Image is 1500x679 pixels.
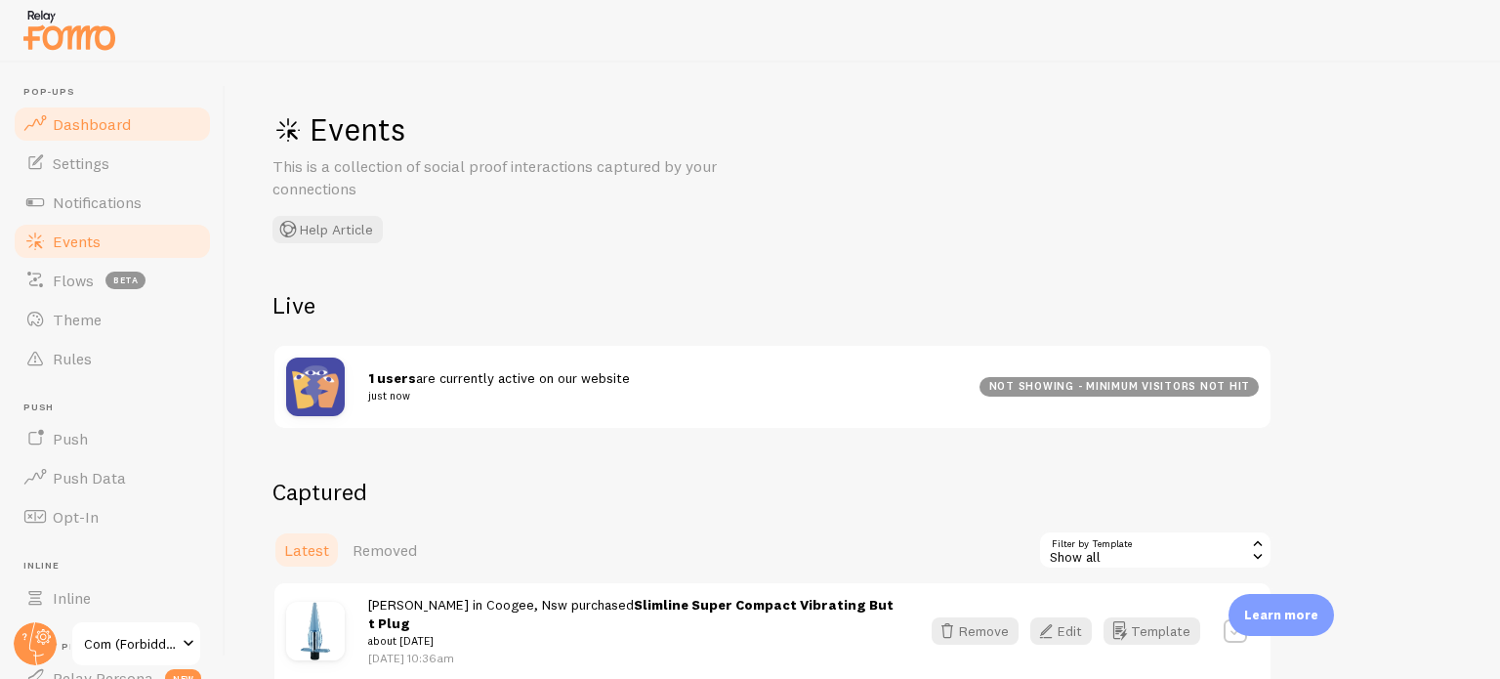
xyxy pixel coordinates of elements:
a: Slimline Super Compact Vibrating Butt Plug [368,596,894,632]
small: about [DATE] [368,632,896,650]
span: Pop-ups [23,86,213,99]
img: pageviews.png [286,358,345,416]
a: Edit [1030,617,1104,645]
button: Template [1104,617,1200,645]
img: slimline-super-compact-vibrating-butt-plug-1149890002.jpg [286,602,345,660]
span: Notifications [53,192,142,212]
a: Com (Forbiddenfruit) [70,620,202,667]
a: Opt-In [12,497,213,536]
span: Push [23,402,213,414]
span: Theme [53,310,102,329]
span: Settings [53,153,109,173]
h2: Live [272,290,1272,320]
span: Dashboard [53,114,131,134]
span: Opt-In [53,507,99,527]
a: Inline [12,578,213,617]
h1: Events [272,109,858,149]
span: [PERSON_NAME] in Coogee, Nsw purchased [368,596,896,651]
h2: Captured [272,477,1272,507]
a: Push Data [12,458,213,497]
button: Remove [932,617,1019,645]
span: Flows [53,271,94,290]
span: Events [53,232,101,251]
span: Latest [284,540,329,560]
span: Push Data [53,468,126,488]
p: [DATE] 10:36am [368,650,896,666]
button: Edit [1030,617,1092,645]
span: Push [53,429,88,448]
button: Help Article [272,216,383,243]
span: Com (Forbiddenfruit) [84,632,177,656]
a: Latest [272,530,341,570]
span: Inline [23,560,213,573]
a: Push [12,419,213,458]
a: Settings [12,144,213,183]
p: This is a collection of social proof interactions captured by your connections [272,155,741,200]
span: are currently active on our website [368,369,956,405]
p: Learn more [1244,606,1318,624]
div: Learn more [1229,594,1334,636]
span: Removed [353,540,417,560]
small: just now [368,387,956,404]
div: not showing - minimum visitors not hit [979,377,1259,397]
a: Dashboard [12,105,213,144]
img: fomo-relay-logo-orange.svg [21,5,118,55]
strong: 1 users [368,369,416,387]
a: Removed [341,530,429,570]
a: Flows beta [12,261,213,300]
span: Inline [53,588,91,608]
a: Notifications [12,183,213,222]
a: Events [12,222,213,261]
div: Show all [1038,530,1272,570]
a: Theme [12,300,213,339]
span: Rules [53,349,92,368]
span: beta [105,272,146,289]
a: Rules [12,339,213,378]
